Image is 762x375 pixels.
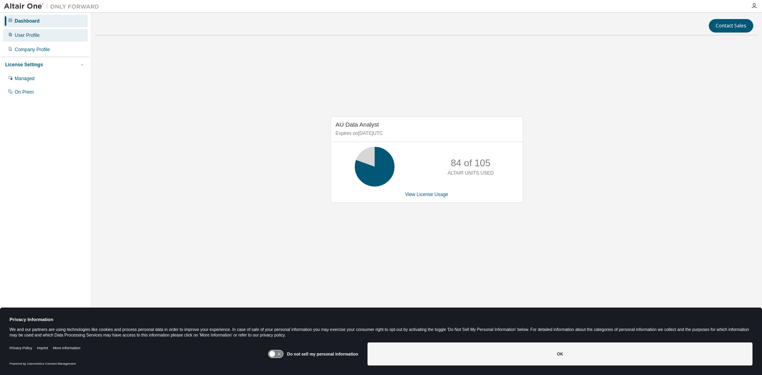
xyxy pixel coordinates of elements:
[451,156,491,170] p: 84 of 105
[4,2,103,10] img: Altair One
[15,18,40,24] div: Dashboard
[709,19,753,33] button: Contact Sales
[15,32,40,38] div: User Profile
[15,89,34,95] div: On Prem
[336,130,516,137] p: Expires on [DATE] UTC
[405,192,448,197] a: View License Usage
[336,121,379,128] span: AU Data Analyst
[5,62,43,68] div: License Settings
[15,75,35,82] div: Managed
[448,170,494,177] p: ALTAIR UNITS USED
[15,46,50,53] div: Company Profile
